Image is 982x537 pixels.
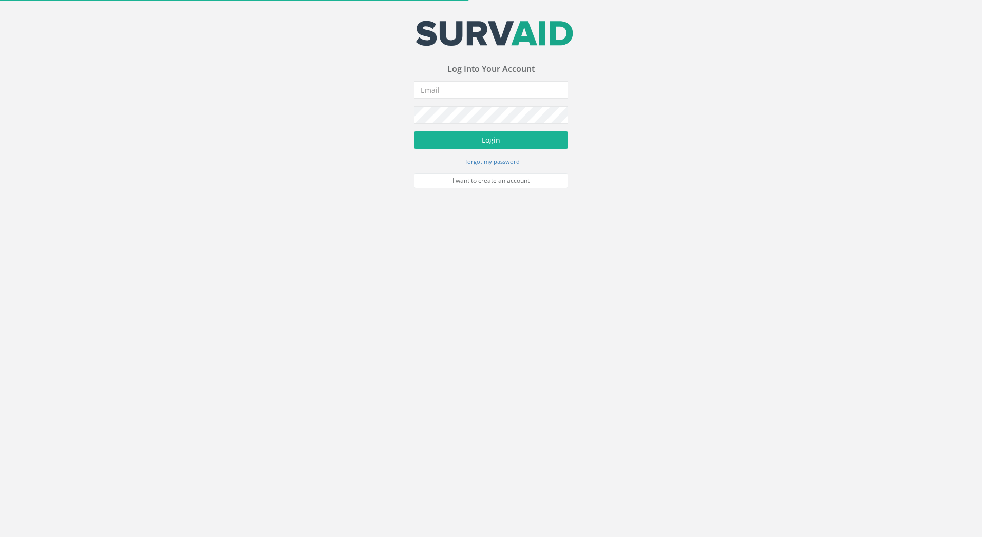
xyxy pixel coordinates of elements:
[414,65,568,74] h3: Log Into Your Account
[462,157,520,166] a: I forgot my password
[414,131,568,149] button: Login
[462,158,520,165] small: I forgot my password
[414,81,568,99] input: Email
[414,173,568,188] a: I want to create an account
